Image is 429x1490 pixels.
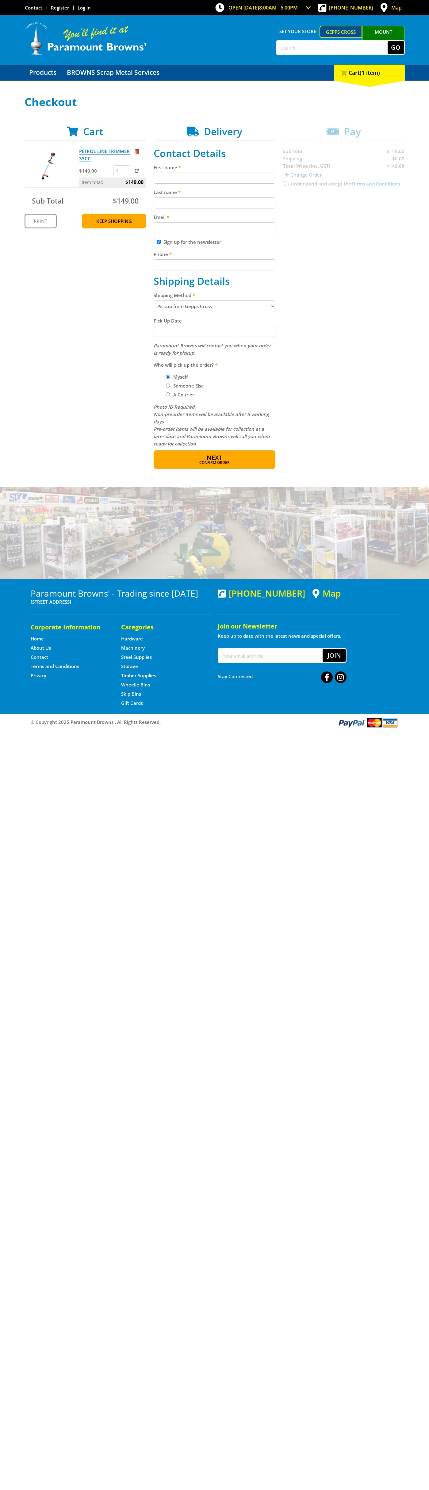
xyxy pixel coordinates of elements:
p: Item total: [79,178,146,187]
input: Please select who will pick up the order. [166,384,170,388]
input: Please enter your telephone number. [154,259,275,270]
span: 8:00am - 5:00pm [259,4,298,11]
label: Email [154,213,275,221]
a: Go to the Home page [31,636,44,642]
h5: Join our Newsletter [218,622,399,631]
a: Go to the Machinery page [121,645,145,651]
button: Join [323,649,346,662]
a: Go to the Hardware page [121,636,143,642]
a: Go to the Steel Supplies page [121,654,152,660]
em: Photo ID Required. Non-preorder items will be available after 5 working days Pre-order items will... [154,404,270,447]
p: Keep up to date with the latest news and special offers. [218,632,399,640]
label: Who will pick up the order? [154,361,275,369]
span: (1 item) [360,69,380,76]
input: Your email address [218,649,323,662]
a: Go to the Timber Supplies page [121,672,156,679]
label: A Courier [171,389,196,400]
p: $149.00 [79,167,112,174]
a: Go to the BROWNS Scrap Metal Services page [62,65,164,81]
h2: Shipping Details [154,275,275,287]
input: Please select who will pick up the order. [166,392,170,396]
a: Gepps Cross [320,26,362,38]
a: Go to the Contact page [31,654,48,660]
a: Log in [78,5,91,11]
div: ® Copyright 2025 Paramount Browns'. All Rights Reserved. [25,717,405,728]
a: View a map of Gepps Cross location [312,588,341,598]
label: Phone [154,250,275,258]
h5: Corporate Information [31,623,109,632]
label: Someone Else [171,380,206,391]
input: Please enter your email address. [154,222,275,233]
input: Search [277,41,388,54]
a: Go to the Products page [25,65,61,81]
img: Paramount Browns' [25,21,147,55]
span: Set your store [276,26,320,37]
span: Cart [83,125,103,138]
span: $149.00 [125,178,144,187]
h3: Paramount Browns' - Trading since [DATE] [31,588,212,598]
label: Myself [171,372,190,382]
span: Next [207,453,222,462]
a: Keep Shopping [82,214,146,228]
h2: Contact Details [154,147,275,159]
span: Confirm order [167,461,262,464]
span: Delivery [204,125,242,138]
label: Pick Up Date [154,317,275,324]
h5: Categories [121,623,199,632]
a: Print [25,214,57,228]
input: Please select a pick up date. [154,326,275,337]
a: Go to the registration page [51,5,69,11]
span: OPEN [DATE] [228,4,298,11]
label: Shipping Method [154,292,275,299]
label: Last name [154,189,275,196]
a: Go to the Gift Cards page [121,700,143,706]
div: [PHONE_NUMBER] [218,588,305,598]
a: Go to the Terms and Conditions page [31,663,79,670]
span: $149.00 [113,196,139,206]
div: Cart [334,65,405,81]
a: Go to the About Us page [31,645,51,651]
input: Please enter your first name. [154,173,275,184]
h1: Checkout [25,96,405,108]
p: [STREET_ADDRESS] [31,598,212,606]
img: PayPal, Mastercard, Visa accepted [337,717,399,728]
a: Go to the Contact page [25,5,42,11]
button: Next Confirm order [154,450,275,469]
a: Mount [PERSON_NAME] [362,26,405,49]
label: First name [154,164,275,171]
div: Stay Connected [218,669,347,684]
img: PETROL LINE TRIMMER 33CC [30,147,67,184]
label: Sign up for the newsletter [163,239,221,245]
em: Paramount Browns will contact you when your order is ready for pickup [154,342,271,356]
span: Sub Total [32,196,63,206]
input: Please enter your last name. [154,197,275,208]
a: Go to the Wheelie Bins page [121,682,150,688]
input: Please select who will pick up the order. [166,375,170,379]
a: Go to the Skip Bins page [121,691,141,697]
button: Go [388,41,404,54]
a: PETROL LINE TRIMMER 33CC [79,148,130,162]
a: Go to the Storage page [121,663,138,670]
a: Remove from cart [135,148,139,154]
a: Go to the Privacy page [31,672,46,679]
select: Please select a shipping method. [154,300,275,312]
